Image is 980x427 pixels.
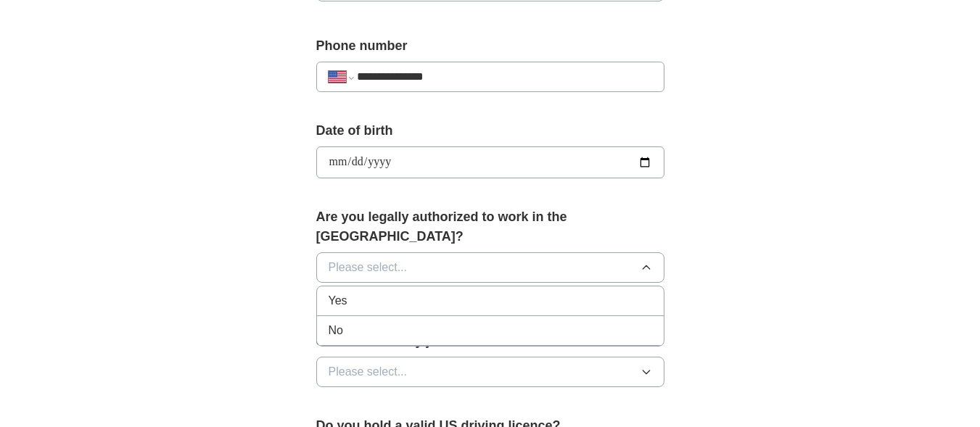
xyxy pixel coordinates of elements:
label: Date of birth [316,121,664,141]
button: Please select... [316,252,664,283]
label: Are you legally authorized to work in the [GEOGRAPHIC_DATA]? [316,207,664,246]
span: Please select... [329,363,408,381]
label: Phone number [316,36,664,56]
span: No [329,322,343,339]
span: Yes [329,292,347,310]
button: Please select... [316,357,664,387]
span: Please select... [329,259,408,276]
